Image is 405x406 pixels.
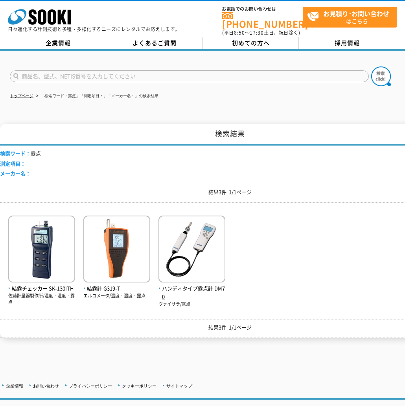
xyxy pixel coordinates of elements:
[10,70,369,82] input: 商品名、型式、NETIS番号を入力してください
[69,384,112,388] a: プライバシーポリシー
[35,92,158,100] li: 「検索ワード：露点」「測定項目：」「メーカー名：」の検索結果
[222,12,303,28] a: [PHONE_NUMBER]
[323,9,389,18] strong: お見積り･お問い合わせ
[222,29,300,36] span: (平日 ～ 土日、祝日除く)
[202,37,299,49] a: 初めての方へ
[8,216,75,284] img: SK-130ITH
[33,384,59,388] a: お問い合わせ
[83,284,150,293] span: 結露計 G319-T
[83,216,150,284] img: G319-T
[8,284,75,293] span: 結露チェッカー SK-130ITH
[10,37,106,49] a: 企業情報
[106,37,202,49] a: よくあるご質問
[158,276,225,301] a: ハンディタイプ露点計 DM70
[83,276,150,293] a: 結露計 G319-T
[232,39,270,47] span: 初めての方へ
[371,66,391,86] img: btn_search.png
[222,7,303,11] span: お電話でのお問い合わせは
[307,7,397,27] span: はこちら
[10,94,33,98] a: トップページ
[8,293,75,306] p: 佐藤計量器製作所/温度・湿度・露点
[8,27,180,31] p: 日々進化する計測技術と多種・多様化するニーズにレンタルでお応えします。
[303,7,397,28] a: お見積り･お問い合わせはこちら
[250,29,264,36] span: 17:30
[166,384,192,388] a: サイトマップ
[8,276,75,293] a: 結露チェッカー SK-130ITH
[83,293,150,299] p: エルコメータ/温度・湿度・露点
[234,29,245,36] span: 8:50
[122,384,156,388] a: クッキーポリシー
[158,216,225,284] img: DM70
[158,284,225,301] span: ハンディタイプ露点計 DM70
[6,384,23,388] a: 企業情報
[158,301,225,308] p: ヴァイサラ/露点
[299,37,395,49] a: 採用情報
